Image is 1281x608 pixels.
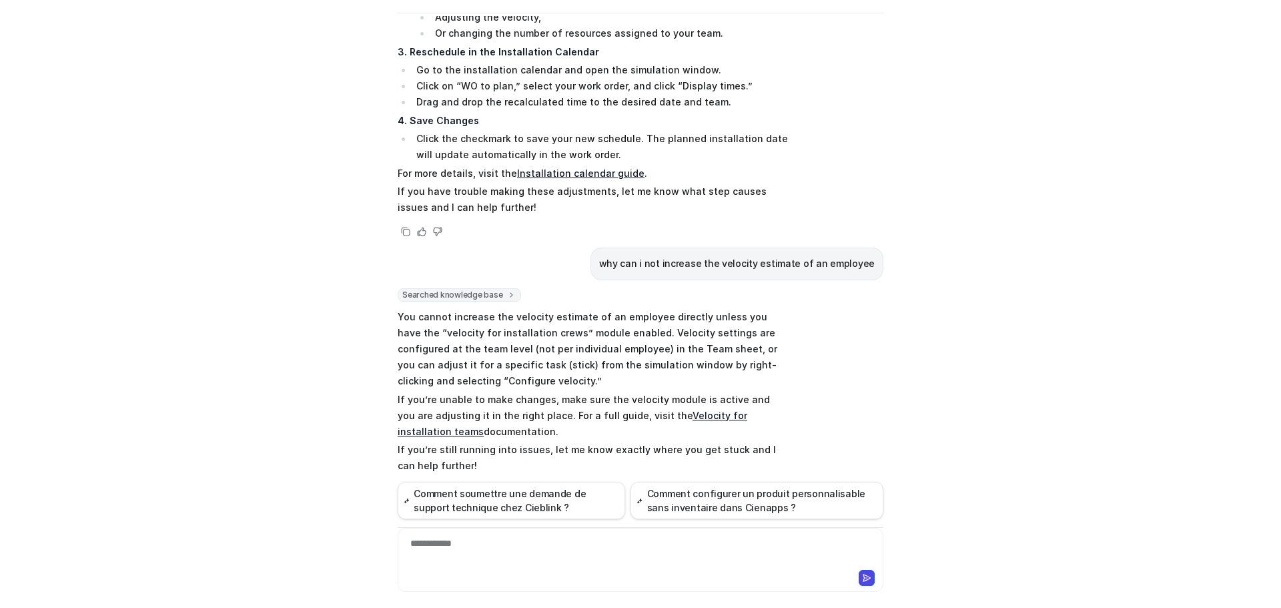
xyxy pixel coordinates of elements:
[412,131,788,163] li: Click the checkmark to save your new schedule. The planned installation date will update automati...
[431,9,788,25] li: Adjusting the velocity,
[398,166,788,182] p: For more details, visit the .
[630,482,883,519] button: Comment configurer un produit personnalisable sans inventaire dans Cienapps ?
[412,94,788,110] li: Drag and drop the recalculated time to the desired date and team.
[412,78,788,94] li: Click on “WO to plan,” select your work order, and click “Display times.”
[412,62,788,78] li: Go to the installation calendar and open the simulation window.
[599,256,875,272] p: why can i not increase the velocity estimate of an employee
[431,25,788,41] li: Or changing the number of resources assigned to your team.
[398,288,521,302] span: Searched knowledge base
[517,168,645,179] a: Installation calendar guide
[398,115,479,126] strong: 4. Save Changes
[398,46,599,57] strong: 3. Reschedule in the Installation Calendar
[398,482,625,519] button: Comment soumettre une demande de support technique chez Cieblink ?
[398,392,788,440] p: If you’re unable to make changes, make sure the velocity module is active and you are adjusting i...
[398,309,788,389] p: You cannot increase the velocity estimate of an employee directly unless you have the “velocity f...
[398,442,788,474] p: If you’re still running into issues, let me know exactly where you get stuck and I can help further!
[398,184,788,216] p: If you have trouble making these adjustments, let me know what step causes issues and I can help ...
[398,410,747,437] a: Velocity for installation teams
